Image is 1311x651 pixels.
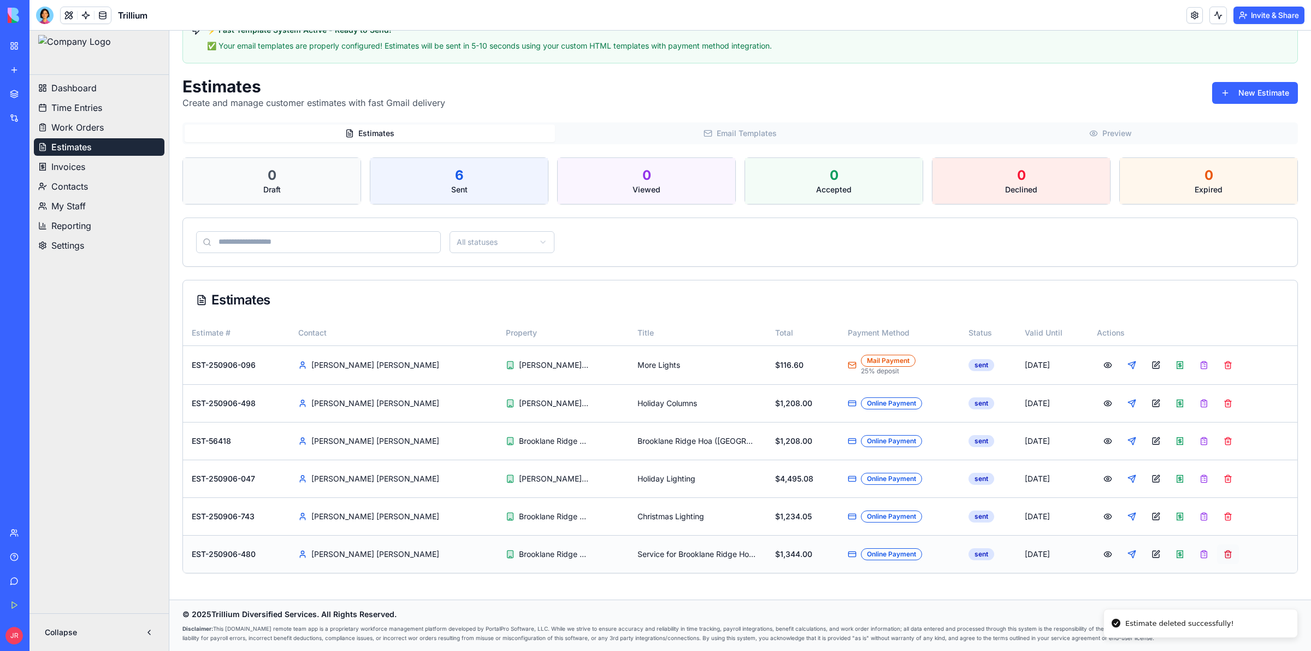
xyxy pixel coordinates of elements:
[153,578,1268,589] p: © 2025 Trillium Diversified Services . All Rights Reserved.
[178,9,1259,22] p: ✅ Your email templates are properly configured! Estimates will be sent in 5-10 seconds using your...
[153,505,260,543] td: EST-250906-480
[737,354,810,392] td: $1,208.00
[599,354,737,392] td: Holiday Columns
[1067,401,1089,420] button: View
[1188,401,1209,420] button: Delete
[1099,154,1259,165] div: expired
[153,392,260,430] td: EST-56418
[4,68,135,86] a: Time Entries
[737,289,810,315] th: Total
[489,329,559,340] span: [PERSON_NAME] Of Edendary
[939,329,965,341] div: sent
[599,392,737,430] td: Brooklane Ridge Hoa ([GEOGRAPHIC_DATA])
[1096,588,1204,599] div: Estimate deleted successfully!
[1067,438,1089,458] button: View
[939,518,965,530] div: sent
[1091,325,1113,344] button: Send via Gmail
[22,208,55,221] span: Settings
[489,405,559,416] span: Brooklane Ridge Hoa ([GEOGRAPHIC_DATA])
[1164,401,1185,420] button: Convert to Work Order
[1183,51,1268,73] button: New Estimate
[1099,136,1259,154] div: 0
[831,480,893,492] div: Online Payment
[4,127,135,145] a: Invoices
[737,392,810,430] td: $1,208.00
[831,442,893,454] div: Online Payment
[1091,401,1113,420] button: Send via Gmail
[599,289,737,315] th: Title
[737,315,810,354] td: $116.60
[930,289,987,315] th: Status
[1091,476,1113,496] button: Send via Gmail
[1139,438,1161,458] button: Convert to Invoice
[350,154,510,165] div: sent
[831,324,886,336] div: Mail Payment
[1115,325,1137,344] button: Edit
[939,404,965,417] div: sent
[1139,363,1161,383] button: Convert to Invoice
[153,430,260,467] td: EST-250906-047
[1067,514,1089,533] button: View
[22,90,74,103] span: Work Orders
[1091,438,1113,458] button: Send via Gmail
[4,147,135,165] a: Contacts
[1188,325,1209,344] button: Delete
[1164,438,1185,458] button: Convert to Work Order
[987,467,1059,505] td: [DATE]
[1115,401,1137,420] button: Edit
[22,51,67,64] span: Dashboard
[1139,514,1161,533] button: Convert to Invoice
[489,518,559,529] span: Brooklane Ridge Hoa ([GEOGRAPHIC_DATA])
[8,8,75,23] img: logo
[810,289,930,315] th: Payment Method
[282,405,410,416] span: [PERSON_NAME] [PERSON_NAME]
[939,480,965,492] div: sent
[1164,514,1185,533] button: Convert to Work Order
[1115,476,1137,496] button: Edit
[489,443,559,454] span: [PERSON_NAME] Of Edendary
[162,154,322,165] div: draft
[489,480,559,491] span: Brooklane Ridge Hoa (Lights)
[1164,363,1185,383] button: Convert to Work Order
[153,467,260,505] td: EST-250906-743
[737,505,810,543] td: $1,344.00
[831,367,893,379] div: Online Payment
[1139,401,1161,420] button: Convert to Invoice
[22,189,62,202] span: Reporting
[22,130,56,143] span: Invoices
[537,136,697,154] div: 0
[153,354,260,392] td: EST-250906-498
[1139,476,1161,496] button: Convert to Invoice
[987,289,1059,315] th: Valid Until
[153,289,260,315] th: Estimate #
[489,367,559,378] span: [PERSON_NAME] Of Edendary
[15,596,48,607] span: Collapse
[599,315,737,354] td: More Lights
[1115,514,1137,533] button: Edit
[737,467,810,505] td: $1,234.05
[525,94,896,112] button: Email Templates
[153,315,260,354] td: EST-250906-096
[831,518,893,530] div: Online Payment
[153,66,416,79] p: Create and manage customer estimates with fast Gmail delivery
[1067,363,1089,383] button: View
[4,108,135,125] a: Estimates
[987,315,1059,354] td: [DATE]
[1139,325,1161,344] button: Convert to Invoice
[153,594,1268,612] p: This [DOMAIN_NAME] remote team app is a proprietary workforce management platform developed by Po...
[1188,514,1209,533] button: Delete
[1115,438,1137,458] button: Edit
[599,505,737,543] td: Service for Brooklane Ridge Hoa ([GEOGRAPHIC_DATA])
[737,430,810,467] td: $4,495.08
[1233,7,1304,24] button: Invite & Share
[831,336,886,345] span: 25 % deposit
[282,518,410,529] span: [PERSON_NAME] [PERSON_NAME]
[9,592,131,612] button: Collapse
[1067,476,1089,496] button: View
[987,392,1059,430] td: [DATE]
[22,110,62,123] span: Estimates
[22,149,58,162] span: Contacts
[282,367,410,378] span: [PERSON_NAME] [PERSON_NAME]
[1164,325,1185,344] button: Convert to Work Order
[1188,438,1209,458] button: Delete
